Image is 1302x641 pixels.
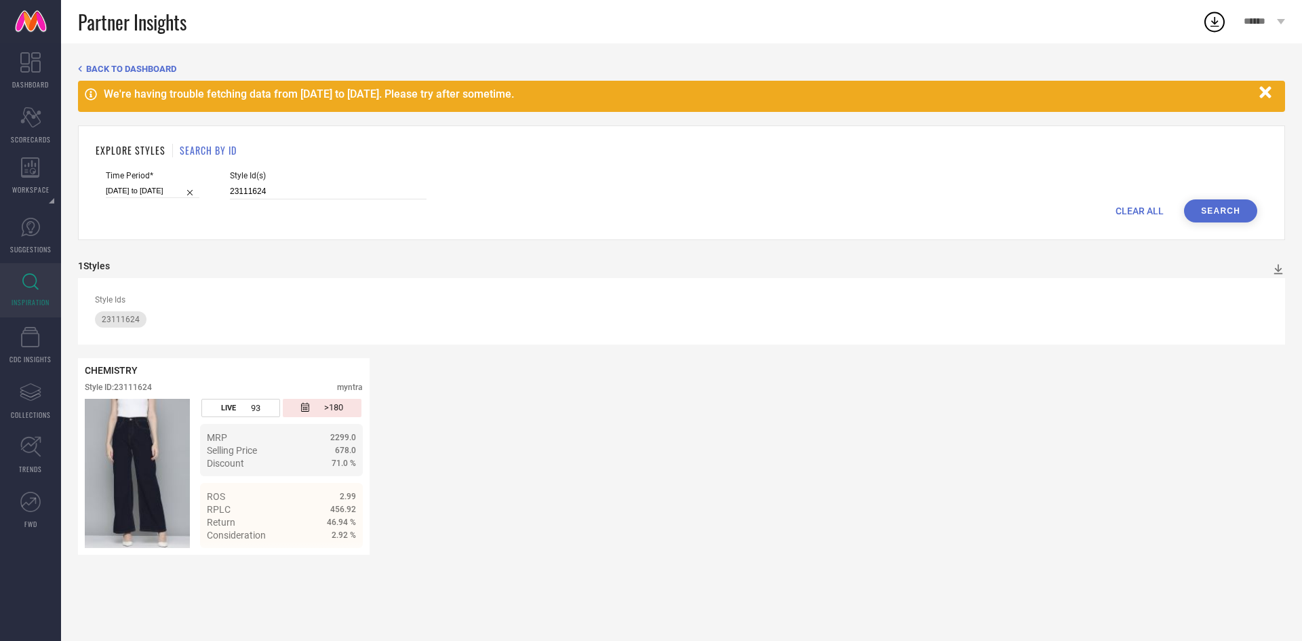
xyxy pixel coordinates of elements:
span: 46.94 % [327,518,356,527]
span: Time Period* [106,171,199,180]
span: >180 [324,402,343,414]
span: MRP [207,432,227,443]
span: SCORECARDS [11,134,51,144]
span: LIVE [221,404,236,412]
h1: EXPLORE STYLES [96,143,165,157]
span: Return [207,517,235,528]
span: Selling Price [207,445,257,456]
span: 2299.0 [330,433,356,442]
span: Consideration [207,530,266,541]
span: Partner Insights [78,8,186,36]
span: COLLECTIONS [11,410,51,420]
input: Enter comma separated style ids e.g. 12345, 67890 [230,184,427,199]
div: Number of days the style has been live on the platform [201,399,279,417]
div: We're having trouble fetching data from [DATE] to [DATE]. Please try after sometime. [104,88,1252,100]
div: Style ID: 23111624 [85,383,152,392]
span: 93 [251,403,260,413]
button: Search [1184,199,1257,222]
span: SUGGESTIONS [10,244,52,254]
span: INSPIRATION [12,297,50,307]
span: BACK TO DASHBOARD [86,64,176,74]
span: 2.92 % [332,530,356,540]
div: 1 Styles [78,260,110,271]
span: DASHBOARD [12,79,49,90]
div: Number of days since the style was first listed on the platform [283,399,361,417]
span: CHEMISTRY [85,365,138,376]
div: Click to view image [85,399,190,548]
div: Open download list [1202,9,1227,34]
div: Back TO Dashboard [78,64,1285,74]
span: 456.92 [330,505,356,514]
div: myntra [337,383,363,392]
span: 678.0 [335,446,356,455]
span: 71.0 % [332,459,356,468]
img: Style preview image [85,399,190,548]
span: CLEAR ALL [1116,206,1164,216]
span: TRENDS [19,464,42,474]
span: WORKSPACE [12,184,50,195]
span: RPLC [207,504,231,515]
a: Details [312,554,356,565]
span: FWD [24,519,37,529]
h1: SEARCH BY ID [180,143,237,157]
span: Style Id(s) [230,171,427,180]
span: Discount [207,458,244,469]
div: Style Ids [95,295,1268,305]
span: 2.99 [340,492,356,501]
input: Select time period [106,184,199,198]
span: 23111624 [102,315,140,324]
span: Details [325,554,356,565]
span: ROS [207,491,225,502]
span: CDC INSIGHTS [9,354,52,364]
